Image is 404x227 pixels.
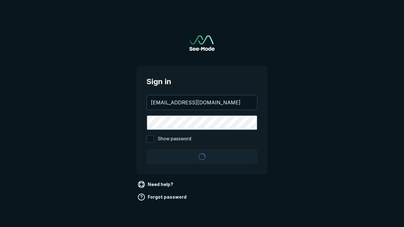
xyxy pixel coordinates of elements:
a: Go to sign in [189,35,215,51]
span: Show password [158,135,191,143]
span: Sign in [146,76,258,87]
input: your@email.com [147,96,257,109]
img: See-Mode Logo [189,35,215,51]
a: Forgot password [136,192,189,202]
a: Need help? [136,179,176,189]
